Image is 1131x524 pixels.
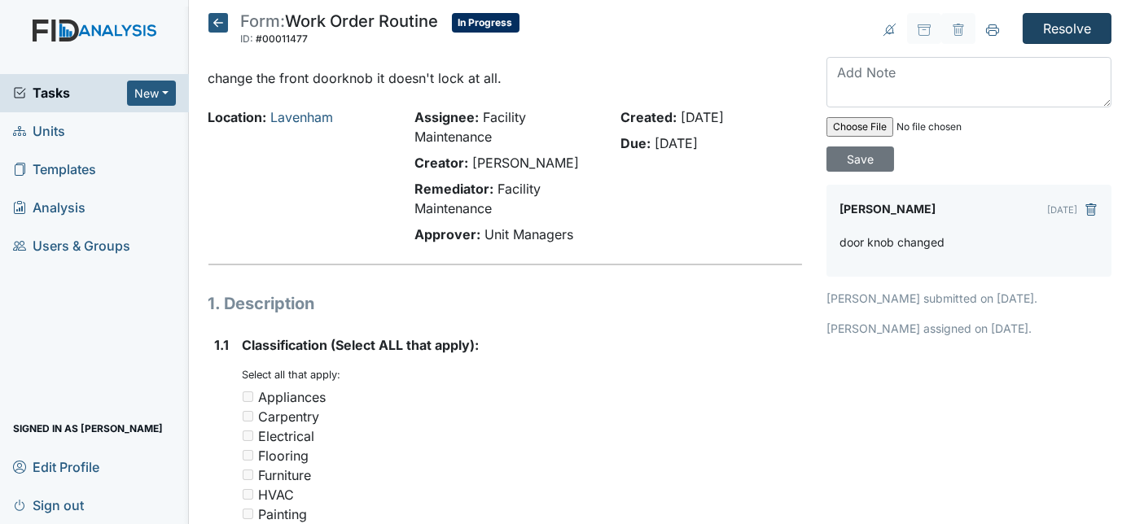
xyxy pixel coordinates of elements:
h1: 1. Description [208,291,803,316]
small: Select all that apply: [243,369,341,381]
strong: Remediator: [414,181,493,197]
div: Appliances [259,387,327,407]
small: [DATE] [1047,204,1077,216]
div: Furniture [259,465,312,485]
p: [PERSON_NAME] submitted on [DATE]. [826,290,1111,307]
p: door knob changed [839,234,945,251]
input: Furniture [243,469,253,480]
strong: Creator: [414,155,468,171]
span: ID: [241,33,254,45]
div: Carpentry [259,407,320,426]
p: [PERSON_NAME] assigned on [DATE]. [826,320,1111,337]
span: [DATE] [681,109,724,125]
span: Users & Groups [13,234,130,259]
span: Classification (Select ALL that apply): [243,337,480,353]
span: Units [13,119,65,144]
input: Save [826,146,894,172]
label: [PERSON_NAME] [839,198,936,221]
div: HVAC [259,485,295,504]
span: Unit Managers [484,226,573,242]
span: [PERSON_NAME] [472,155,579,171]
strong: Approver: [414,226,480,242]
span: Templates [13,157,96,182]
span: Sign out [13,492,84,517]
input: Flooring [243,450,253,461]
p: change the front doorknob it doesn't lock at all. [208,68,803,88]
input: Resolve [1023,13,1111,44]
span: Edit Profile [13,454,99,479]
input: HVAC [243,489,253,500]
span: Signed in as [PERSON_NAME] [13,416,163,441]
input: Electrical [243,430,253,441]
button: New [127,81,176,106]
span: Analysis [13,195,85,221]
input: Painting [243,509,253,519]
input: Carpentry [243,411,253,421]
div: Work Order Routine [241,13,439,49]
strong: Location: [208,109,267,125]
span: In Progress [452,13,519,33]
div: Electrical [259,426,315,446]
span: Form: [241,11,286,31]
div: Painting [259,504,308,524]
input: Appliances [243,391,253,402]
strong: Assignee: [414,109,479,125]
a: Lavenham [271,109,334,125]
strong: Created: [620,109,677,125]
a: Tasks [13,83,127,103]
strong: Due: [620,135,651,151]
div: Flooring [259,446,309,465]
span: [DATE] [655,135,698,151]
span: #00011477 [256,33,309,45]
label: 1.1 [215,335,230,355]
